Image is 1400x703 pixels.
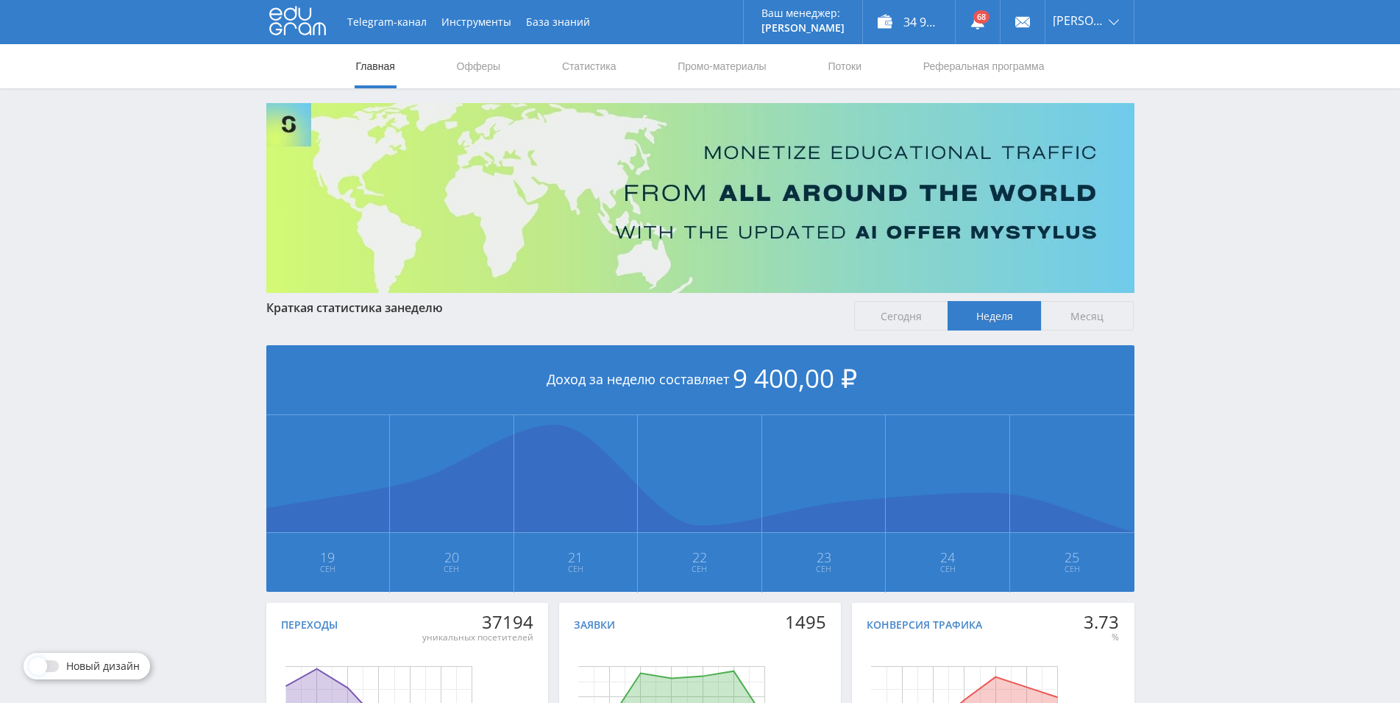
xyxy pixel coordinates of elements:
[785,612,826,632] div: 1495
[826,44,863,88] a: Потоки
[886,563,1009,575] span: Сен
[1041,301,1134,331] span: Месяц
[391,551,513,563] span: 20
[515,551,637,563] span: 21
[1084,632,1119,643] div: %
[763,563,885,575] span: Сен
[733,361,857,395] span: 9 400,00 ₽
[1011,551,1134,563] span: 25
[455,44,502,88] a: Офферы
[281,619,338,631] div: Переходы
[639,551,761,563] span: 22
[397,300,443,316] span: неделю
[1053,15,1104,27] span: [PERSON_NAME]
[763,551,885,563] span: 23
[676,44,767,88] a: Промо-материалы
[515,563,637,575] span: Сен
[1084,612,1119,632] div: 3.73
[922,44,1046,88] a: Реферальная программа
[266,301,840,314] div: Краткая статистика за
[761,22,845,34] p: [PERSON_NAME]
[854,301,948,331] span: Сегодня
[355,44,397,88] a: Главная
[886,551,1009,563] span: 24
[948,301,1041,331] span: Неделя
[267,551,389,563] span: 19
[561,44,618,88] a: Статистика
[867,619,982,631] div: Конверсия трафика
[391,563,513,575] span: Сен
[422,632,533,643] div: уникальных посетителей
[266,103,1134,293] img: Banner
[1011,563,1134,575] span: Сен
[761,7,845,19] p: Ваш менеджер:
[639,563,761,575] span: Сен
[66,660,140,672] span: Новый дизайн
[422,612,533,632] div: 37194
[267,563,389,575] span: Сен
[266,345,1134,415] div: Доход за неделю составляет
[574,619,615,631] div: Заявки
